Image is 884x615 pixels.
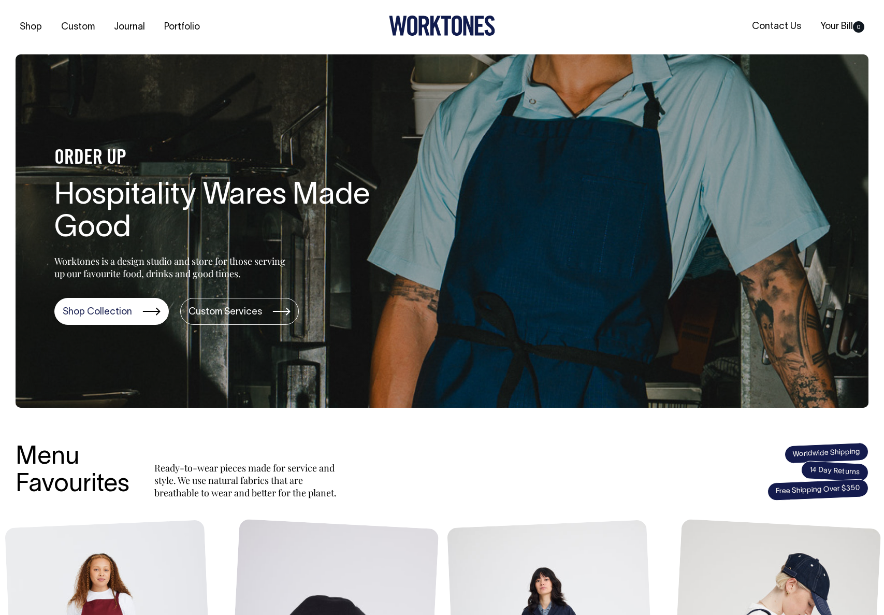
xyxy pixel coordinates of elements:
span: Worldwide Shipping [784,442,868,464]
a: Shop [16,19,46,36]
h1: Hospitality Wares Made Good [54,180,386,246]
span: 0 [853,21,864,33]
span: Free Shipping Over $350 [767,479,868,501]
a: Shop Collection [54,298,169,325]
a: Custom Services [180,298,299,325]
a: Portfolio [160,19,204,36]
p: Ready-to-wear pieces made for service and style. We use natural fabrics that are breathable to we... [154,462,341,499]
a: Contact Us [748,18,805,35]
h4: ORDER UP [54,148,386,169]
h3: Menu Favourites [16,444,129,499]
a: Custom [57,19,99,36]
span: 14 Day Returns [801,461,869,482]
a: Journal [110,19,149,36]
p: Worktones is a design studio and store for those serving up our favourite food, drinks and good t... [54,255,290,280]
a: Your Bill0 [816,18,868,35]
